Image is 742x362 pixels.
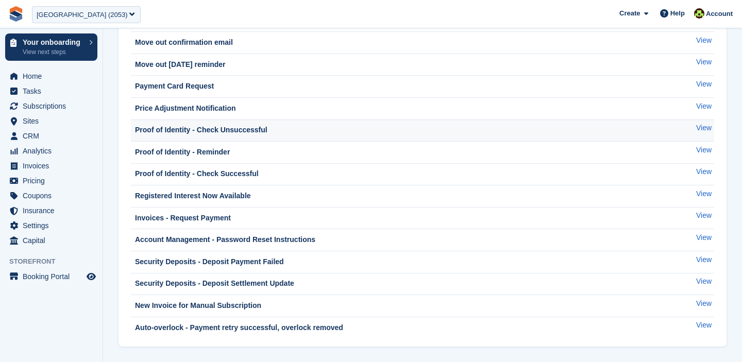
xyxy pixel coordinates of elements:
span: Invoices [23,159,85,173]
a: View [696,188,712,199]
a: menu [5,159,97,173]
span: Subscriptions [23,99,85,113]
span: Storefront [9,256,103,267]
div: Payment Card Request [133,81,214,92]
span: Sites [23,114,85,128]
div: Account Management - Password Reset Instructions [133,234,315,245]
div: Move out [DATE] reminder [133,59,226,70]
a: View [696,320,712,331]
a: View [696,123,712,133]
div: Registered Interest Now Available [133,191,251,201]
p: Your onboarding [23,39,84,46]
a: menu [5,69,97,83]
div: Proof of Identity - Check Successful [133,168,259,179]
div: Security Deposits - Deposit Payment Failed [133,256,284,267]
div: Proof of Identity - Reminder [133,147,230,158]
span: Insurance [23,203,85,218]
a: View [696,79,712,90]
img: Catherine Coffey [694,8,704,19]
span: Coupons [23,188,85,203]
div: New Invoice for Manual Subscription [133,300,261,311]
a: View [696,35,712,46]
a: menu [5,99,97,113]
div: Price Adjustment Notification [133,103,236,114]
a: menu [5,188,97,203]
a: menu [5,203,97,218]
a: menu [5,144,97,158]
a: Preview store [85,270,97,283]
span: Settings [23,218,85,233]
span: Tasks [23,84,85,98]
span: Help [670,8,685,19]
a: menu [5,174,97,188]
span: Account [706,9,733,19]
span: Booking Portal [23,269,85,284]
div: Invoices - Request Payment [133,213,231,223]
a: menu [5,84,97,98]
a: View [696,210,712,221]
span: Create [619,8,640,19]
div: [GEOGRAPHIC_DATA] (2053) [37,10,128,20]
a: View [696,145,712,156]
div: Auto-overlock - Payment retry successful, overlock removed [133,322,343,333]
a: menu [5,129,97,143]
span: Pricing [23,174,85,188]
a: Your onboarding View next steps [5,33,97,61]
a: View [696,276,712,287]
span: Home [23,69,85,83]
a: View [696,254,712,265]
div: Security Deposits - Deposit Settlement Update [133,278,294,289]
span: Analytics [23,144,85,158]
a: View [696,101,712,112]
a: View [696,298,712,309]
a: menu [5,218,97,233]
p: View next steps [23,47,84,57]
div: Move out confirmation email [133,37,233,48]
a: View [696,232,712,243]
div: Proof of Identity - Check Unsuccessful [133,125,267,135]
a: View [696,166,712,177]
img: stora-icon-8386f47178a22dfd0bd8f6a31ec36ba5ce8667c1dd55bd0f319d3a0aa187defe.svg [8,6,24,22]
a: menu [5,233,97,248]
a: View [696,57,712,67]
a: menu [5,269,97,284]
span: Capital [23,233,85,248]
a: menu [5,114,97,128]
span: CRM [23,129,85,143]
